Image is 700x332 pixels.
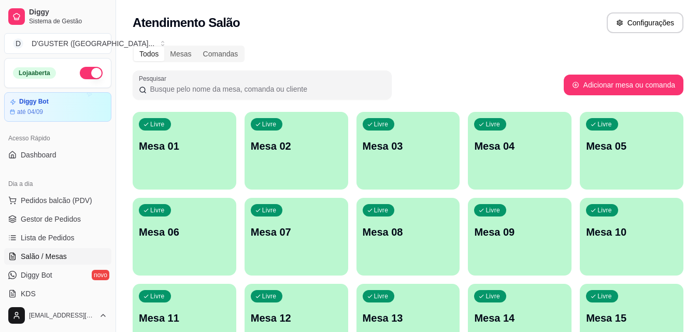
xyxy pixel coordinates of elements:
[13,38,23,49] span: D
[17,108,43,116] article: até 04/09
[150,120,165,128] p: Livre
[363,311,454,325] p: Mesa 13
[21,214,81,224] span: Gestor de Pedidos
[363,139,454,153] p: Mesa 03
[356,112,460,190] button: LivreMesa 03
[485,120,500,128] p: Livre
[474,225,565,239] p: Mesa 09
[597,120,612,128] p: Livre
[262,120,277,128] p: Livre
[262,292,277,300] p: Livre
[147,84,385,94] input: Pesquisar
[374,206,389,214] p: Livre
[32,38,154,49] div: D'GUSTER ([GEOGRAPHIC_DATA] ...
[21,195,92,206] span: Pedidos balcão (PDV)
[251,139,342,153] p: Mesa 02
[586,311,677,325] p: Mesa 15
[150,292,165,300] p: Livre
[13,67,56,79] div: Loja aberta
[245,198,348,276] button: LivreMesa 07
[4,192,111,209] button: Pedidos balcão (PDV)
[21,150,56,160] span: Dashboard
[468,198,572,276] button: LivreMesa 09
[139,311,230,325] p: Mesa 11
[19,98,49,106] article: Diggy Bot
[586,225,677,239] p: Mesa 10
[21,251,67,262] span: Salão / Mesas
[4,130,111,147] div: Acesso Rápido
[485,206,500,214] p: Livre
[474,139,565,153] p: Mesa 04
[580,112,683,190] button: LivreMesa 05
[597,292,612,300] p: Livre
[164,47,197,61] div: Mesas
[4,229,111,246] a: Lista de Pedidos
[29,311,95,320] span: [EMAIL_ADDRESS][DOMAIN_NAME]
[586,139,677,153] p: Mesa 05
[4,147,111,163] a: Dashboard
[580,198,683,276] button: LivreMesa 10
[139,74,170,83] label: Pesquisar
[29,8,107,17] span: Diggy
[150,206,165,214] p: Livre
[21,270,52,280] span: Diggy Bot
[468,112,572,190] button: LivreMesa 04
[597,206,612,214] p: Livre
[29,17,107,25] span: Sistema de Gestão
[4,92,111,122] a: Diggy Botaté 04/09
[356,198,460,276] button: LivreMesa 08
[133,198,236,276] button: LivreMesa 06
[262,206,277,214] p: Livre
[197,47,244,61] div: Comandas
[4,267,111,283] a: Diggy Botnovo
[374,292,389,300] p: Livre
[251,225,342,239] p: Mesa 07
[21,233,75,243] span: Lista de Pedidos
[4,285,111,302] a: KDS
[133,15,240,31] h2: Atendimento Salão
[134,47,164,61] div: Todos
[251,311,342,325] p: Mesa 12
[607,12,683,33] button: Configurações
[363,225,454,239] p: Mesa 08
[4,211,111,227] a: Gestor de Pedidos
[4,33,111,54] button: Select a team
[133,112,236,190] button: LivreMesa 01
[474,311,565,325] p: Mesa 14
[374,120,389,128] p: Livre
[4,4,111,29] a: DiggySistema de Gestão
[4,303,111,328] button: [EMAIL_ADDRESS][DOMAIN_NAME]
[245,112,348,190] button: LivreMesa 02
[564,75,683,95] button: Adicionar mesa ou comanda
[4,176,111,192] div: Dia a dia
[4,248,111,265] a: Salão / Mesas
[80,67,103,79] button: Alterar Status
[139,225,230,239] p: Mesa 06
[139,139,230,153] p: Mesa 01
[485,292,500,300] p: Livre
[21,288,36,299] span: KDS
